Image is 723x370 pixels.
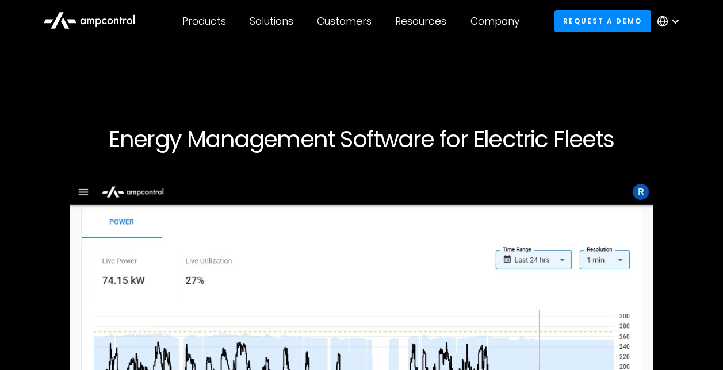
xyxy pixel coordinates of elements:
div: Company [470,15,519,28]
h1: Energy Management Software for Electric Fleets [18,125,705,153]
a: Request a demo [554,10,651,32]
div: Solutions [250,15,293,28]
div: Resources [395,15,446,28]
div: Products [182,15,226,28]
div: Customers [317,15,372,28]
